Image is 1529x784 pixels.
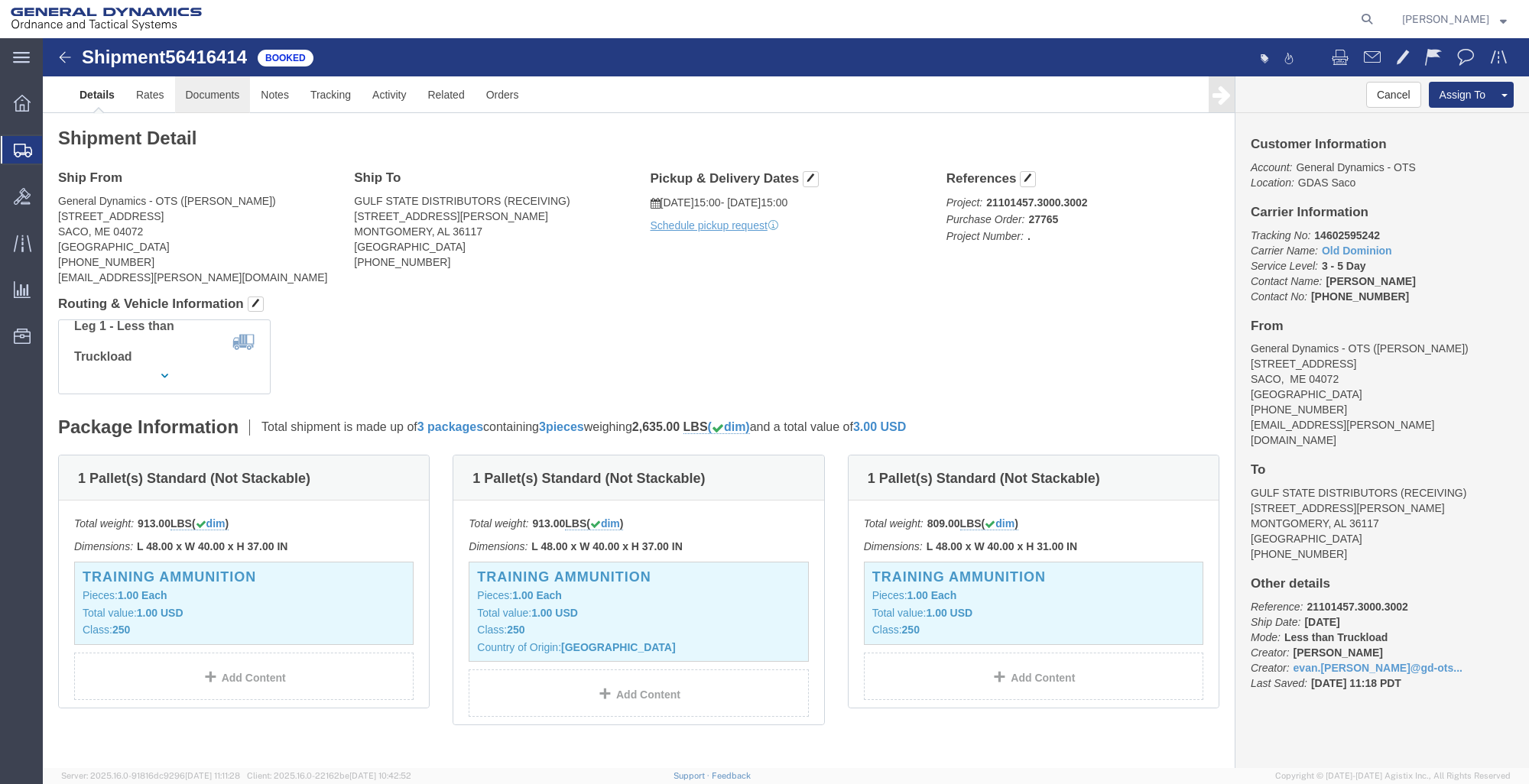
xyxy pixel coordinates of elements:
[674,771,712,780] a: Support
[1275,769,1511,782] span: Copyright © [DATE]-[DATE] Agistix Inc., All Rights Reserved
[43,38,1529,768] iframe: FS Legacy Container
[247,771,411,780] span: Client: 2025.16.0-22162be
[1401,10,1508,28] button: [PERSON_NAME]
[185,771,240,780] span: [DATE] 11:11:28
[712,771,751,780] a: Feedback
[11,8,202,31] img: logo
[349,771,411,780] span: [DATE] 10:42:52
[1402,11,1489,28] span: Evan Brigham
[61,771,240,780] span: Server: 2025.16.0-91816dc9296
